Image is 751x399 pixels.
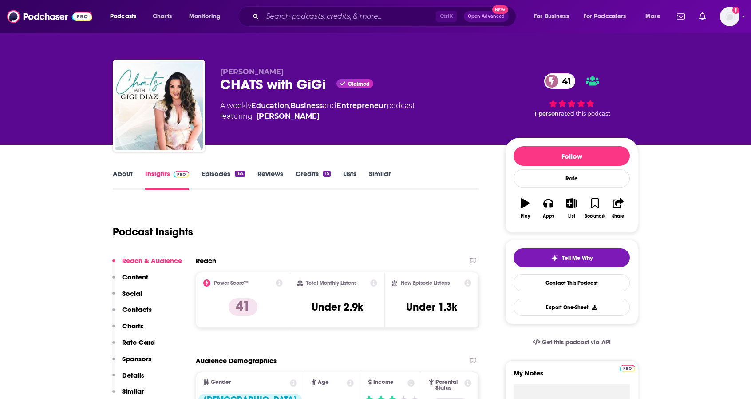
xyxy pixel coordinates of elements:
div: Play [521,214,530,219]
div: Apps [543,214,554,219]
div: Bookmark [585,214,605,219]
a: Credits15 [296,169,330,190]
a: Education [251,101,289,110]
div: 164 [235,171,245,177]
img: Podchaser Pro [174,171,189,178]
span: and [323,101,336,110]
p: Content [122,273,148,281]
p: Sponsors [122,355,151,363]
button: Share [607,192,630,224]
div: 15 [323,171,330,177]
a: 41 [544,73,576,89]
span: Podcasts [110,10,136,23]
a: Pro website [620,363,635,372]
span: featuring [220,111,415,122]
img: tell me why sparkle [551,255,558,262]
a: About [113,169,133,190]
button: List [560,192,583,224]
a: Lists [343,169,356,190]
p: Similar [122,387,144,395]
h2: Power Score™ [214,280,249,286]
a: Episodes164 [202,169,245,190]
a: Contact This Podcast [514,274,630,291]
div: 41 1 personrated this podcast [505,68,638,123]
span: Get this podcast via API [542,339,611,346]
span: Claimed [348,82,370,86]
div: Rate [514,169,630,188]
button: Export One-Sheet [514,299,630,316]
p: Charts [122,322,143,330]
button: Show profile menu [720,7,739,26]
p: Social [122,289,142,298]
span: 1 person [534,110,559,117]
div: Share [612,214,624,219]
svg: Add a profile image [732,7,739,14]
button: Sponsors [112,355,151,371]
span: Gender [211,379,231,385]
img: Podchaser Pro [620,365,635,372]
h2: Reach [196,256,216,265]
div: Search podcasts, credits, & more... [246,6,525,27]
button: Open AdvancedNew [464,11,509,22]
h2: Audience Demographics [196,356,277,365]
input: Search podcasts, credits, & more... [262,9,436,24]
span: Age [318,379,329,385]
button: Content [112,273,148,289]
h1: Podcast Insights [113,225,193,239]
a: Similar [369,169,391,190]
span: rated this podcast [559,110,610,117]
button: Rate Card [112,338,155,355]
a: Get this podcast via API [526,331,618,353]
span: , [289,101,290,110]
div: A weekly podcast [220,100,415,122]
span: New [492,5,508,14]
a: Show notifications dropdown [696,9,709,24]
button: Reach & Audience [112,256,182,273]
span: Logged in as megcassidy [720,7,739,26]
span: Monitoring [189,10,221,23]
a: GiGi Diaz [256,111,320,122]
span: Open Advanced [468,14,505,19]
button: open menu [183,9,232,24]
span: Income [373,379,394,385]
button: Contacts [112,305,152,322]
button: Social [112,289,142,306]
span: Charts [153,10,172,23]
img: User Profile [720,7,739,26]
button: open menu [639,9,672,24]
h2: Total Monthly Listens [306,280,356,286]
span: [PERSON_NAME] [220,68,284,76]
p: 41 [229,298,257,316]
button: Details [112,371,144,387]
span: Ctrl K [436,11,457,22]
p: Reach & Audience [122,256,182,265]
span: More [645,10,660,23]
label: My Notes [514,369,630,384]
img: Podchaser - Follow, Share and Rate Podcasts [7,8,92,25]
a: Entrepreneur [336,101,387,110]
span: 41 [553,73,576,89]
span: Parental Status [435,379,463,391]
button: Bookmark [583,192,606,224]
a: InsightsPodchaser Pro [145,169,189,190]
img: CHATS with GiGi [115,61,203,150]
span: Tell Me Why [562,255,593,262]
button: Follow [514,146,630,166]
a: Business [290,101,323,110]
button: open menu [104,9,148,24]
h2: New Episode Listens [401,280,450,286]
p: Details [122,371,144,379]
a: Reviews [257,169,283,190]
a: Show notifications dropdown [673,9,688,24]
p: Rate Card [122,338,155,347]
button: Charts [112,322,143,338]
button: Play [514,192,537,224]
button: open menu [528,9,580,24]
h3: Under 1.3k [406,300,457,314]
span: For Podcasters [584,10,626,23]
a: Charts [147,9,177,24]
p: Contacts [122,305,152,314]
button: Apps [537,192,560,224]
